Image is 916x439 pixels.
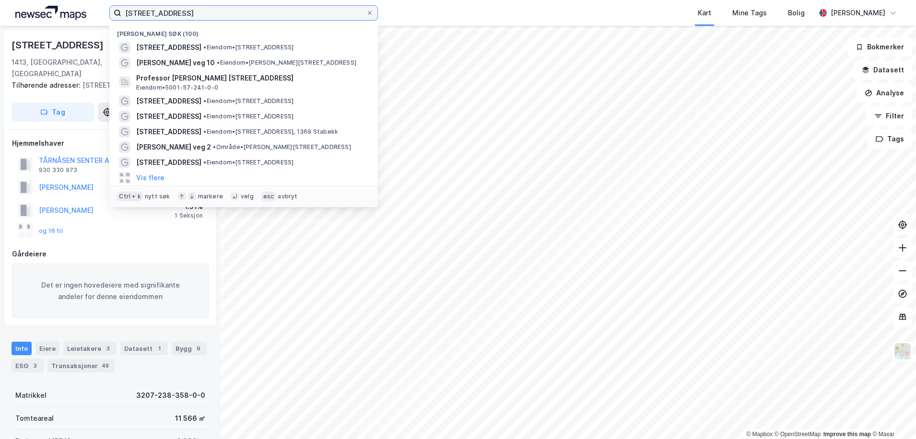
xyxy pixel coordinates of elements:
span: [PERSON_NAME] veg 2 [136,141,211,153]
span: • [203,113,206,120]
span: Eiendom • [STREET_ADDRESS] [203,159,294,166]
div: velg [241,193,254,200]
div: 9 [194,344,203,353]
button: Vis flere [136,172,164,184]
input: Søk på adresse, matrikkel, gårdeiere, leietakere eller personer [121,6,366,20]
div: 48 [100,361,111,370]
div: 11 566 ㎡ [175,413,205,424]
span: Eiendom • [STREET_ADDRESS] [203,44,294,51]
div: esc [261,192,276,201]
div: nytt søk [145,193,170,200]
span: [PERSON_NAME] veg 10 [136,57,215,69]
span: [STREET_ADDRESS] [136,95,201,107]
img: logo.a4113a55bc3d86da70a041830d287a7e.svg [15,6,86,20]
button: Tag [12,103,94,122]
div: 1 [154,344,164,353]
span: • [203,128,206,135]
span: Eiendom • [STREET_ADDRESS], 1369 Stabekk [203,128,338,136]
div: Mine Tags [732,7,767,19]
div: 1 Seksjon [175,212,203,219]
button: Filter [866,106,912,126]
div: Matrikkel [15,390,47,401]
div: Leietakere [63,342,117,355]
div: 3207-238-358-0-0 [136,390,205,401]
span: Professor [PERSON_NAME] [STREET_ADDRESS] [136,72,366,84]
span: Eiendom • 5001-57-241-0-0 [136,84,218,92]
div: [PERSON_NAME] [831,7,885,19]
span: Eiendom • [STREET_ADDRESS] [203,113,294,120]
div: Ctrl + k [117,192,143,201]
div: Kart [698,7,711,19]
div: 3 [103,344,113,353]
span: Område • [PERSON_NAME][STREET_ADDRESS] [213,143,351,151]
span: • [213,143,216,150]
iframe: Chat Widget [868,393,916,439]
a: OpenStreetMap [775,431,821,438]
span: • [203,44,206,51]
button: Bokmerker [847,37,912,57]
span: • [203,159,206,166]
div: Eiere [35,342,59,355]
div: 1413, [GEOGRAPHIC_DATA], [GEOGRAPHIC_DATA] [12,57,147,80]
div: Datasett [120,342,168,355]
span: [STREET_ADDRESS] [136,42,201,53]
img: Z [893,342,912,360]
div: Bygg [172,342,207,355]
div: 3 [30,361,40,370]
button: Datasett [854,60,912,80]
span: [STREET_ADDRESS] [136,157,201,168]
div: Det er ingen hovedeiere med signifikante andeler for denne eiendommen [12,264,209,318]
div: Transaksjoner [47,359,115,372]
div: Info [12,342,32,355]
div: [STREET_ADDRESS] [12,80,201,91]
span: Tilhørende adresser: [12,81,82,89]
button: Analyse [857,83,912,103]
span: • [217,59,220,66]
a: Mapbox [746,431,773,438]
div: Hjemmelshaver [12,138,209,149]
span: Eiendom • [STREET_ADDRESS] [203,97,294,105]
a: Improve this map [823,431,871,438]
span: • [203,97,206,104]
button: Tags [868,129,912,149]
div: Gårdeiere [12,248,209,260]
div: ESG [12,359,44,372]
span: Eiendom • [PERSON_NAME][STREET_ADDRESS] [217,59,356,67]
span: [STREET_ADDRESS] [136,111,201,122]
div: [STREET_ADDRESS] [12,37,106,53]
div: Bolig [788,7,805,19]
span: [STREET_ADDRESS] [136,126,201,138]
div: avbryt [278,193,297,200]
div: markere [198,193,223,200]
div: 930 330 973 [39,166,77,174]
div: Tomteareal [15,413,54,424]
div: [PERSON_NAME] søk (100) [109,23,378,40]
